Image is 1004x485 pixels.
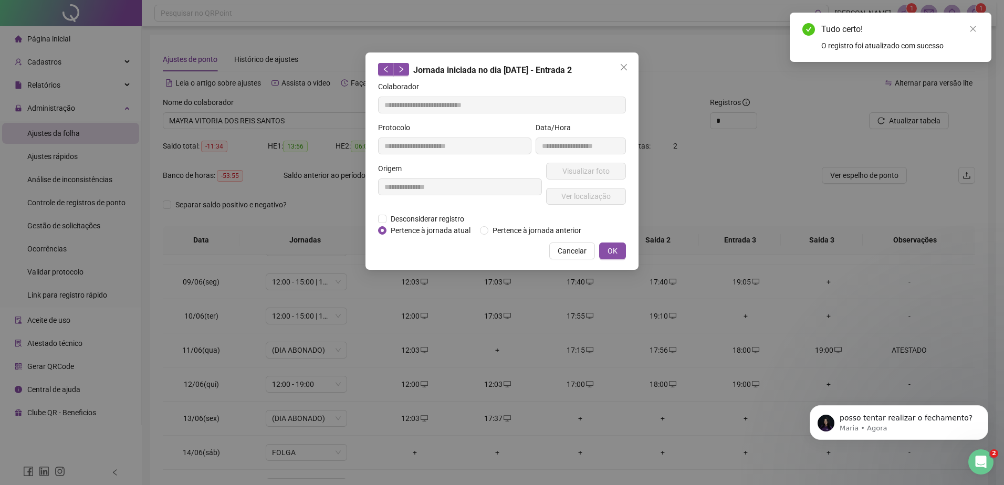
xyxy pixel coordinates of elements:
[378,63,626,77] div: Jornada iniciada no dia [DATE] - Entrada 2
[967,23,979,35] a: Close
[549,242,595,259] button: Cancelar
[794,383,1004,457] iframe: Intercom notifications mensagem
[821,23,979,36] div: Tudo certo!
[969,25,977,33] span: close
[378,122,417,133] label: Protocolo
[393,63,409,76] button: right
[821,40,979,51] div: O registro foi atualizado com sucesso
[546,163,626,180] button: Visualizar foto
[536,122,578,133] label: Data/Hora
[968,449,993,475] iframe: Intercom live chat
[546,188,626,205] button: Ver localização
[802,23,815,36] span: check-circle
[599,242,626,259] button: OK
[398,66,405,73] span: right
[382,66,390,73] span: left
[378,163,409,174] label: Origem
[386,213,468,225] span: Desconsiderar registro
[378,81,426,92] label: Colaborador
[990,449,998,458] span: 2
[608,245,618,257] span: OK
[558,245,587,257] span: Cancelar
[378,63,394,76] button: left
[620,63,628,71] span: close
[386,225,475,236] span: Pertence à jornada atual
[488,225,585,236] span: Pertence à jornada anterior
[615,59,632,76] button: Close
